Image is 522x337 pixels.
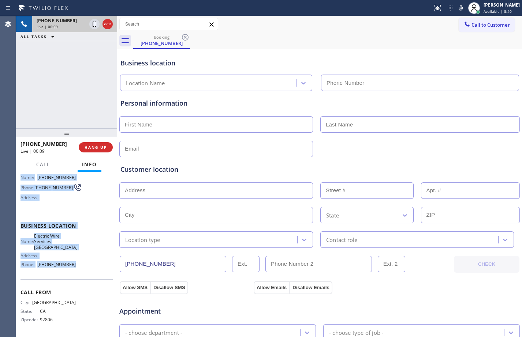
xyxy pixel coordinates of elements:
[265,256,372,272] input: Phone Number 2
[89,19,100,29] button: Hold Customer
[37,262,76,267] span: [PHONE_NUMBER]
[326,211,339,219] div: State
[119,141,313,157] input: Email
[134,33,189,48] div: (949) 533-6814
[326,235,357,244] div: Contact role
[40,317,76,322] span: 92806
[32,300,76,305] span: [GEOGRAPHIC_DATA]
[378,256,405,272] input: Ext. 2
[34,185,73,190] span: [PHONE_NUMBER]
[20,317,40,322] span: Zipcode:
[119,116,313,133] input: First Name
[290,281,332,294] button: Disallow Emails
[459,18,515,32] button: Call to Customer
[119,306,252,316] span: Appointment
[37,24,58,29] span: Live | 00:09
[82,161,97,168] span: Info
[32,158,55,172] button: Call
[120,58,519,68] div: Business location
[20,175,37,180] span: Name:
[134,40,189,46] div: [PHONE_NUMBER]
[421,207,520,223] input: ZIP
[20,148,45,154] span: Live | 00:09
[16,32,61,41] button: ALL TASKS
[102,19,113,29] button: Hang up
[20,300,32,305] span: City:
[321,75,519,91] input: Phone Number
[36,161,50,168] span: Call
[37,175,76,180] span: [PHONE_NUMBER]
[20,239,34,244] span: Name:
[125,235,160,244] div: Location type
[79,142,113,152] button: HANG UP
[85,145,107,150] span: HANG UP
[120,256,226,272] input: Phone Number
[20,140,67,147] span: [PHONE_NUMBER]
[125,328,182,337] div: - choose department -
[20,185,34,190] span: Phone:
[20,195,40,200] span: Address:
[20,222,113,229] span: Business location
[37,18,77,24] span: [PHONE_NUMBER]
[484,2,520,8] div: [PERSON_NAME]
[254,281,290,294] button: Allow Emails
[20,262,37,267] span: Phone:
[134,34,189,40] div: booking
[120,98,519,108] div: Personal information
[20,308,40,314] span: State:
[320,182,414,199] input: Street #
[454,256,519,273] button: CHECK
[471,22,510,28] span: Call to Customer
[20,253,40,258] span: Address:
[78,158,101,172] button: Info
[120,18,218,30] input: Search
[232,256,260,272] input: Ext.
[320,116,520,133] input: Last Name
[34,233,78,250] span: Electric Wire Services [GEOGRAPHIC_DATA]
[329,328,384,337] div: - choose type of job -
[119,182,313,199] input: Address
[20,34,47,39] span: ALL TASKS
[456,3,466,13] button: Mute
[421,182,520,199] input: Apt. #
[150,281,188,294] button: Disallow SMS
[119,207,313,223] input: City
[120,281,150,294] button: Allow SMS
[126,79,165,87] div: Location Name
[20,289,113,296] span: Call From
[40,308,76,314] span: CA
[484,9,512,14] span: Available | 8:40
[120,164,519,174] div: Customer location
